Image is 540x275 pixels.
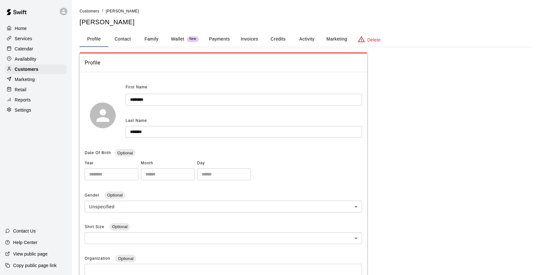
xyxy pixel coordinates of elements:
[5,105,67,115] a: Settings
[80,18,532,26] h5: [PERSON_NAME]
[85,225,106,229] span: Shirt Size
[5,75,67,84] a: Marketing
[235,32,264,47] button: Invoices
[15,97,31,103] p: Reports
[5,24,67,33] a: Home
[102,8,103,14] li: /
[126,118,147,123] span: Last Name
[13,262,57,269] p: Copy public page link
[264,32,292,47] button: Credits
[80,8,99,13] a: Customers
[13,251,48,257] p: View public page
[5,34,67,43] a: Services
[204,32,235,47] button: Payments
[115,151,135,155] span: Optional
[5,54,67,64] a: Availability
[137,32,166,47] button: Family
[321,32,352,47] button: Marketing
[126,82,148,93] span: First Name
[108,32,137,47] button: Contact
[80,32,532,47] div: basic tabs example
[15,76,35,83] p: Marketing
[13,228,36,234] p: Contact Us
[80,8,532,15] nav: breadcrumb
[85,256,112,261] span: Organization
[80,32,108,47] button: Profile
[15,35,32,42] p: Services
[187,37,199,41] span: New
[85,151,111,155] span: Date Of Birth
[141,158,195,168] span: Month
[367,37,381,43] p: Delete
[15,25,27,32] p: Home
[15,107,31,113] p: Settings
[13,239,37,246] p: Help Center
[85,59,362,67] span: Profile
[85,201,362,212] div: Unspecified
[292,32,321,47] button: Activity
[15,46,33,52] p: Calendar
[5,44,67,54] a: Calendar
[5,85,67,94] a: Retail
[5,64,67,74] a: Customers
[15,86,27,93] p: Retail
[115,256,136,261] span: Optional
[85,193,101,197] span: Gender
[85,158,138,168] span: Year
[15,66,38,72] p: Customers
[15,56,36,62] p: Availability
[104,193,125,197] span: Optional
[5,95,67,105] a: Reports
[171,36,184,42] p: Wallet
[80,9,99,13] span: Customers
[197,158,251,168] span: Day
[106,9,139,13] span: [PERSON_NAME]
[110,224,130,229] span: Optional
